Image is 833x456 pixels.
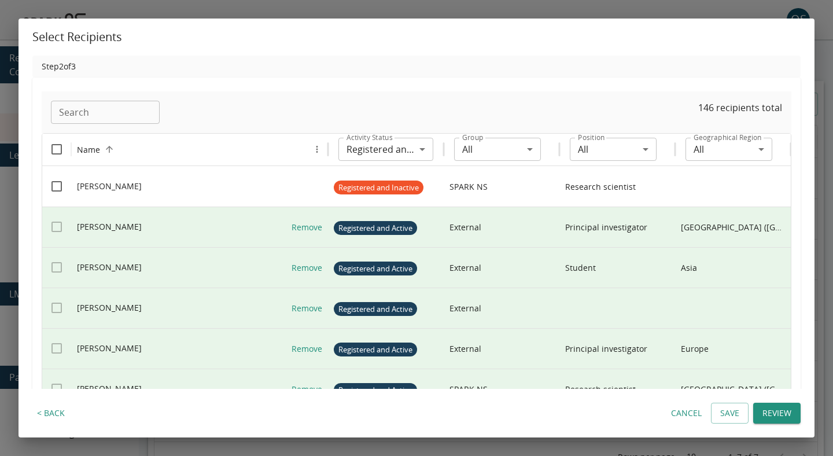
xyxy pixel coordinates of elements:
div: External [444,207,559,247]
span: Registered and Inactive [334,168,423,208]
span: Registered and Active [334,249,417,289]
div: Asia [675,247,791,288]
a: Remove [292,369,322,409]
div: Student [559,247,675,288]
div: SPARK NS [444,166,559,207]
button: Back [32,403,69,424]
h2: Select Recipients [19,19,814,56]
div: Principal investigator [559,207,675,247]
p: [PERSON_NAME] [77,221,142,233]
a: Remove [292,248,322,288]
div: All [570,138,657,161]
div: External [444,247,559,288]
a: Remove [292,207,322,247]
a: Remove [292,329,322,369]
p: [PERSON_NAME] [77,343,142,354]
p: [PERSON_NAME] [77,262,142,273]
p: [PERSON_NAME] [77,302,142,314]
label: Position [578,133,605,142]
button: Cancel [666,403,706,424]
div: External [444,288,559,328]
div: Research scientist [559,166,675,207]
span: Registered and Active [334,330,417,370]
div: Name [77,144,100,155]
div: External [444,328,559,369]
div: Registered and Active, Registered and Inactive [338,138,433,161]
a: Remove [292,288,322,328]
span: Registered and Active [334,208,417,248]
div: Europe [675,328,791,369]
span: Registered and Active [334,289,417,329]
div: Research scientist [559,369,675,409]
button: Name column menu [309,141,325,157]
label: Activity Status [347,133,393,142]
div: All [454,138,541,161]
div: North America (United States) [675,207,791,247]
button: Review [753,403,801,424]
div: SPARK NS [444,369,559,409]
h6: Step 2 of 3 [42,60,791,73]
p: [PERSON_NAME] [77,383,142,395]
label: Geographical Region [694,133,762,142]
div: North America (United States) [675,369,791,409]
span: Registered and Active [334,370,417,410]
button: Save [711,403,749,424]
p: [PERSON_NAME] [77,181,142,192]
div: All [685,138,772,161]
label: Group [462,133,484,142]
button: Sort [101,141,117,157]
div: Principal investigator [559,328,675,369]
p: 146 recipients total [698,101,782,115]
